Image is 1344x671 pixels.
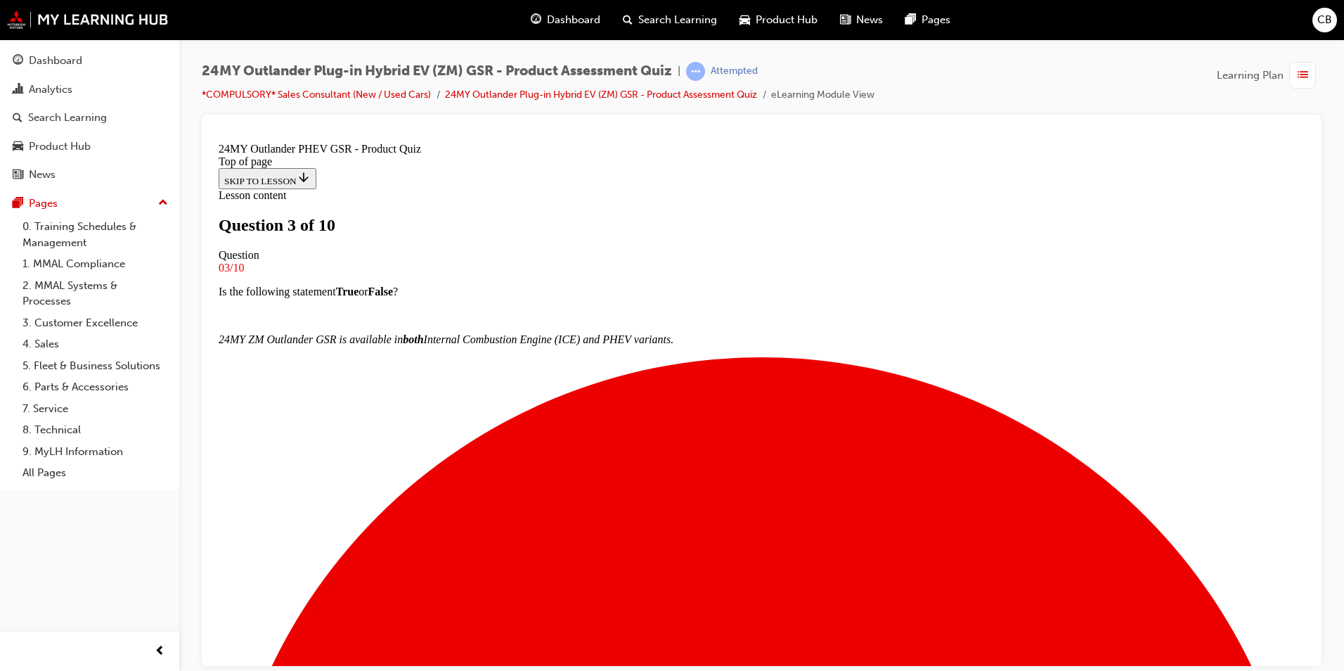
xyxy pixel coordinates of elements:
a: 6. Parts & Accessories [17,376,174,398]
a: News [6,162,174,188]
span: Pages [922,12,950,28]
div: News [29,167,56,183]
span: news-icon [13,169,23,181]
strong: both [190,196,210,208]
button: Pages [6,191,174,217]
a: 8. Technical [17,419,174,441]
div: Analytics [29,82,72,98]
span: car-icon [739,11,750,29]
a: search-iconSearch Learning [612,6,728,34]
strong: False [155,148,181,160]
a: Analytics [6,77,174,103]
span: chart-icon [13,84,23,96]
span: learningRecordVerb_ATTEMPT-icon [686,62,705,81]
span: | [678,63,680,79]
span: Search Learning [638,12,717,28]
div: Question [6,112,1092,124]
div: Attempted [711,65,758,78]
div: Search Learning [28,110,107,126]
span: 24MY Outlander Plug-in Hybrid EV (ZM) GSR - Product Assessment Quiz [202,63,672,79]
a: 1. MMAL Compliance [17,253,174,275]
img: mmal [7,11,169,29]
div: Top of page [6,18,1092,31]
a: Search Learning [6,105,174,131]
span: Lesson content [6,52,73,64]
a: 24MY Outlander Plug-in Hybrid EV (ZM) GSR - Product Assessment Quiz [445,89,757,101]
span: pages-icon [905,11,916,29]
span: pages-icon [13,198,23,210]
button: SKIP TO LESSON [6,31,103,52]
span: Product Hub [756,12,818,28]
li: eLearning Module View [771,87,874,103]
a: Product Hub [6,134,174,160]
span: CB [1317,12,1332,28]
span: search-icon [623,11,633,29]
button: CB [1312,8,1337,32]
button: Learning Plan [1217,62,1322,89]
a: 3. Customer Excellence [17,312,174,334]
a: guage-iconDashboard [519,6,612,34]
div: Product Hub [29,139,91,155]
span: list-icon [1298,67,1308,84]
div: 24MY Outlander PHEV GSR - Product Quiz [6,6,1092,18]
a: 0. Training Schedules & Management [17,216,174,253]
span: News [856,12,883,28]
span: up-icon [158,194,168,212]
p: Is the following statement or ? [6,148,1092,161]
a: 9. MyLH Information [17,441,174,463]
span: SKIP TO LESSON [11,39,98,49]
a: car-iconProduct Hub [728,6,829,34]
div: Pages [29,196,58,212]
span: guage-icon [13,55,23,68]
button: DashboardAnalyticsSearch LearningProduct HubNews [6,45,174,191]
span: prev-icon [155,643,165,660]
a: All Pages [17,462,174,484]
em: 24MY ZM Outlander GSR is available in Internal Combustion Engine (ICE) and PHEV variants. [6,196,460,208]
span: search-icon [13,112,22,124]
a: Dashboard [6,48,174,74]
h1: Question 3 of 10 [6,79,1092,98]
span: Dashboard [547,12,600,28]
a: *COMPULSORY* Sales Consultant (New / Used Cars) [202,89,431,101]
span: guage-icon [531,11,541,29]
a: 2. MMAL Systems & Processes [17,275,174,312]
a: pages-iconPages [894,6,962,34]
span: car-icon [13,141,23,153]
span: news-icon [840,11,851,29]
a: news-iconNews [829,6,894,34]
a: 7. Service [17,398,174,420]
span: Learning Plan [1217,68,1284,84]
a: 4. Sales [17,333,174,355]
a: 5. Fleet & Business Solutions [17,355,174,377]
strong: True [123,148,146,160]
div: Dashboard [29,53,82,69]
div: 03/10 [6,124,1092,137]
